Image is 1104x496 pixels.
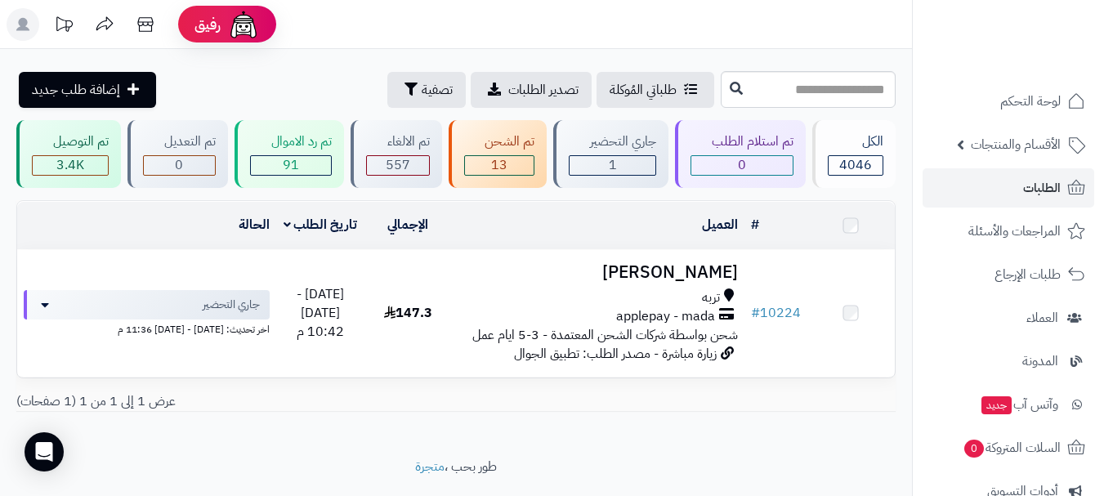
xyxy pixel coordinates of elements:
div: 1 [570,156,655,175]
div: عرض 1 إلى 1 من 1 (1 صفحات) [4,392,456,411]
span: جديد [981,396,1012,414]
span: رفيق [194,15,221,34]
div: 91 [251,156,331,175]
div: تم التعديل [143,132,216,151]
span: لوحة التحكم [1000,90,1061,113]
div: تم الالغاء [366,132,430,151]
span: 3.4K [56,155,84,175]
a: تم التوصيل 3.4K [13,120,124,188]
span: السلات المتروكة [963,436,1061,459]
a: تم الالغاء 557 [347,120,445,188]
span: جاري التحضير [203,297,260,313]
div: 557 [367,156,429,175]
span: 13 [491,155,507,175]
span: طلباتي المُوكلة [610,80,677,100]
img: logo-2.png [993,41,1088,75]
span: 147.3 [384,303,432,323]
a: إضافة طلب جديد [19,72,156,108]
a: الكل4046 [809,120,899,188]
span: وآتس آب [980,393,1058,416]
a: المراجعات والأسئلة [923,212,1094,251]
div: تم استلام الطلب [691,132,793,151]
span: 557 [386,155,410,175]
a: الحالة [239,215,270,235]
span: [DATE] - [DATE] 10:42 م [297,284,344,342]
a: العملاء [923,298,1094,337]
span: 0 [738,155,746,175]
span: # [751,303,760,323]
span: إضافة طلب جديد [32,80,120,100]
span: المدونة [1022,350,1058,373]
a: تم التعديل 0 [124,120,231,188]
a: تحديثات المنصة [43,8,84,45]
a: وآتس آبجديد [923,385,1094,424]
span: زيارة مباشرة - مصدر الطلب: تطبيق الجوال [514,344,717,364]
div: 0 [144,156,215,175]
a: السلات المتروكة0 [923,428,1094,467]
span: applepay - mada [616,307,715,326]
div: تم الشحن [464,132,535,151]
span: طلبات الإرجاع [994,263,1061,286]
a: العميل [702,215,738,235]
a: تم الشحن 13 [445,120,551,188]
span: العملاء [1026,306,1058,329]
span: شحن بواسطة شركات الشحن المعتمدة - 3-5 ايام عمل [472,325,738,345]
div: Open Intercom Messenger [25,432,64,471]
div: 3384 [33,156,108,175]
span: الطلبات [1023,177,1061,199]
a: تم استلام الطلب 0 [672,120,809,188]
a: تم رد الاموال 91 [231,120,347,188]
div: تم رد الاموال [250,132,332,151]
a: #10224 [751,303,801,323]
a: الإجمالي [387,215,428,235]
h3: [PERSON_NAME] [458,263,738,282]
span: 4046 [839,155,872,175]
a: تصدير الطلبات [471,72,592,108]
span: المراجعات والأسئلة [968,220,1061,243]
a: المدونة [923,342,1094,381]
a: لوحة التحكم [923,82,1094,121]
span: الأقسام والمنتجات [971,133,1061,156]
div: تم التوصيل [32,132,109,151]
span: 91 [283,155,299,175]
div: الكل [828,132,883,151]
span: 1 [609,155,617,175]
div: اخر تحديث: [DATE] - [DATE] 11:36 م [24,319,270,337]
span: 0 [964,440,984,458]
a: متجرة [415,457,445,476]
div: 0 [691,156,793,175]
span: 0 [175,155,183,175]
a: تاريخ الطلب [284,215,358,235]
a: جاري التحضير 1 [550,120,672,188]
a: طلباتي المُوكلة [597,72,714,108]
button: تصفية [387,72,466,108]
a: الطلبات [923,168,1094,208]
div: 13 [465,156,534,175]
span: تصدير الطلبات [508,80,579,100]
span: تصفية [422,80,453,100]
span: تربه [702,288,720,307]
img: ai-face.png [227,8,260,41]
a: طلبات الإرجاع [923,255,1094,294]
a: # [751,215,759,235]
div: جاري التحضير [569,132,656,151]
